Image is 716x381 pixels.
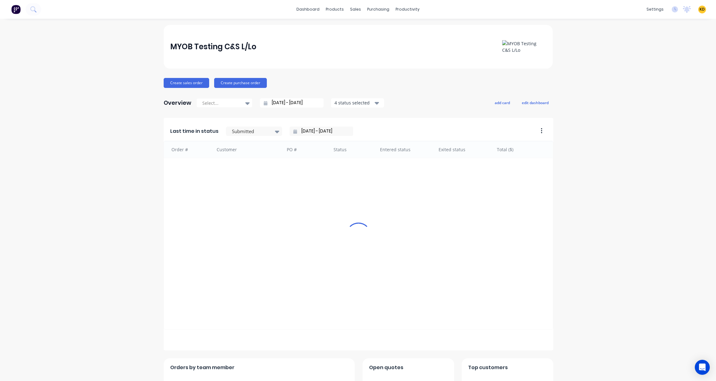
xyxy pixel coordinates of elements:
[170,41,256,53] div: MYOB Testing C&S L/Lo
[369,364,403,371] span: Open quotes
[491,99,514,107] button: add card
[323,5,347,14] div: products
[347,5,364,14] div: sales
[518,99,553,107] button: edit dashboard
[331,98,384,108] button: 4 status selected
[164,97,191,109] div: Overview
[170,128,219,135] span: Last time in status
[468,364,508,371] span: Top customers
[392,5,423,14] div: productivity
[643,5,667,14] div: settings
[695,360,710,375] div: Open Intercom Messenger
[364,5,392,14] div: purchasing
[502,40,546,53] img: MYOB Testing C&S L/Lo
[699,7,705,12] span: KD
[334,99,374,106] div: 4 status selected
[293,5,323,14] a: dashboard
[164,78,209,88] button: Create sales order
[170,364,234,371] span: Orders by team member
[214,78,267,88] button: Create purchase order
[297,127,351,136] input: Filter by date
[11,5,21,14] img: Factory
